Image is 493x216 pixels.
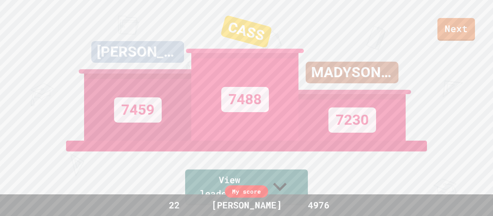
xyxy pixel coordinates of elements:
[221,87,269,112] div: 7488
[204,198,289,212] div: [PERSON_NAME]
[114,97,162,123] div: 7459
[185,169,308,205] a: View leaderboard
[306,62,398,83] div: MADYSON C
[437,18,475,41] a: Next
[328,107,376,133] div: 7230
[225,185,268,198] div: My score
[147,198,201,212] div: 22
[292,198,346,212] div: 4976
[220,15,272,48] div: CASS
[91,41,184,63] div: [PERSON_NAME]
